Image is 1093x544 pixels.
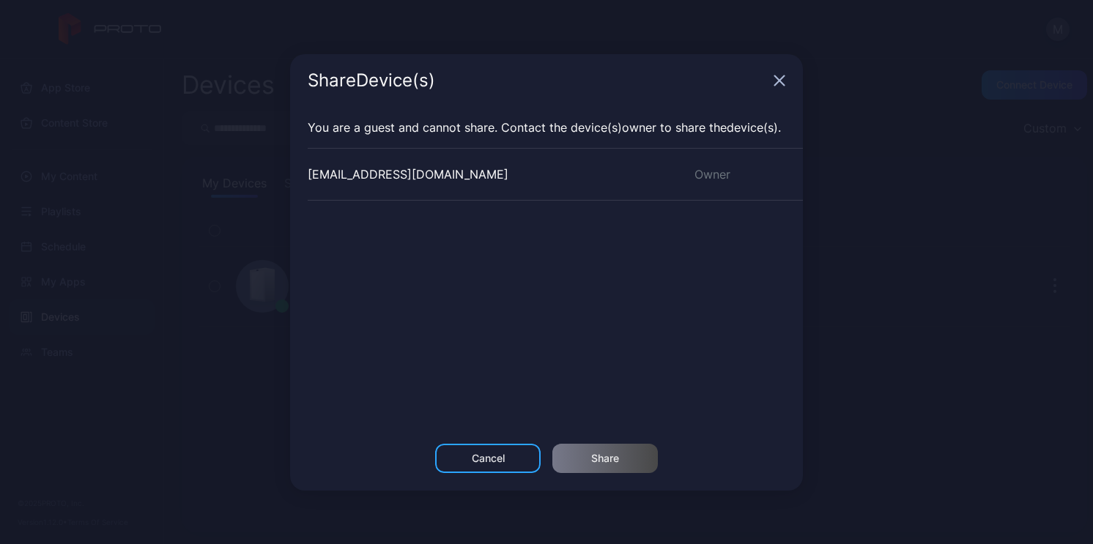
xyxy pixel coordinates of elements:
div: [EMAIL_ADDRESS][DOMAIN_NAME] [308,165,508,183]
div: Share [591,452,619,464]
span: Device (s) [727,120,778,135]
div: Owner [677,165,803,183]
div: Cancel [472,452,505,464]
p: You are a guest and cannot share. Contact the owner to share the . [308,119,785,136]
div: Share Device (s) [308,72,768,89]
button: Cancel [435,444,541,473]
span: Device (s) [571,120,622,135]
button: Share [552,444,658,473]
